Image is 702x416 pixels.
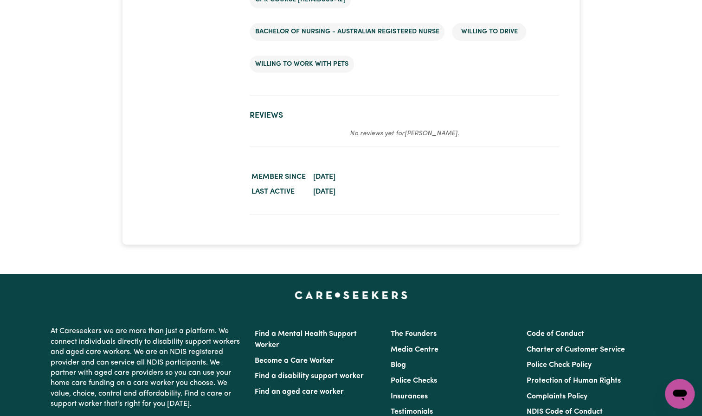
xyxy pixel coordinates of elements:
[527,377,621,384] a: Protection of Human Rights
[250,111,559,120] h2: Reviews
[313,188,335,195] time: [DATE]
[250,184,308,199] dt: Last active
[250,170,308,184] dt: Member since
[527,408,603,416] a: NDIS Code of Conduct
[250,23,444,41] li: Bachelor of Nursing - Australian registered nurse
[527,346,625,353] a: Charter of Customer Service
[391,408,433,416] a: Testimonials
[391,393,428,400] a: Insurances
[51,322,244,413] p: At Careseekers we are more than just a platform. We connect individuals directly to disability su...
[255,388,344,396] a: Find an aged care worker
[295,291,407,298] a: Careseekers home page
[250,56,354,73] li: Willing to work with pets
[255,357,334,365] a: Become a Care Worker
[665,379,695,409] iframe: Button to launch messaging window, conversation in progress
[255,372,364,380] a: Find a disability support worker
[313,173,335,181] time: [DATE]
[452,23,526,41] li: Willing to drive
[391,361,406,369] a: Blog
[255,330,357,349] a: Find a Mental Health Support Worker
[391,346,438,353] a: Media Centre
[350,130,459,137] em: No reviews yet for [PERSON_NAME] .
[527,330,584,338] a: Code of Conduct
[391,377,437,384] a: Police Checks
[527,393,587,400] a: Complaints Policy
[391,330,437,338] a: The Founders
[527,361,592,369] a: Police Check Policy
